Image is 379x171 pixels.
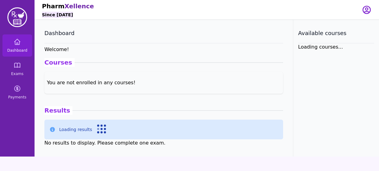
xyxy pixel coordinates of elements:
img: PharmXellence Logo [7,7,27,27]
h6: Welcome ! [44,46,283,53]
span: Payments [8,95,27,100]
div: No results to display. Please complete one exam. [44,139,283,147]
a: Dashboard [2,34,32,57]
span: Xellence [64,2,94,10]
h3: Available courses [298,30,374,37]
h3: Dashboard [44,30,283,37]
span: Results [44,106,72,115]
span: Pharm [42,2,64,10]
span: Exams [11,71,23,76]
h6: Since [DATE] [42,12,73,18]
span: Courses [44,58,75,67]
a: Payments [2,81,32,103]
span: Dashboard [7,48,27,53]
p: Loading results [59,126,92,133]
div: You are not enrolled in any courses! [44,77,283,89]
a: Exams [2,58,32,80]
div: Loading courses... [298,43,374,51]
